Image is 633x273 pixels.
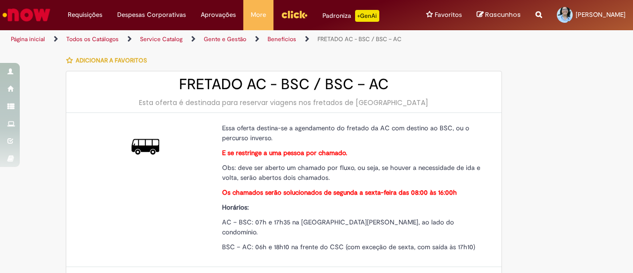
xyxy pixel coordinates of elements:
span: Aprovações [201,10,236,20]
span: [PERSON_NAME] [576,10,626,19]
a: Página inicial [11,35,45,43]
a: Service Catalog [140,35,182,43]
button: Adicionar a Favoritos [66,50,152,71]
span: Obs: deve ser aberto um chamado por fluxo, ou seja, se houver a necessidade de ida e volta, serão... [222,164,480,182]
div: Padroniza [322,10,379,22]
span: Rascunhos [485,10,521,19]
strong: Horários: [222,203,249,212]
a: Benefícios [268,35,296,43]
span: Requisições [68,10,102,20]
img: click_logo_yellow_360x200.png [281,7,308,22]
span: BSC – AC: 06h e 18h10 na frente do CSC (com exceção de sexta, com saída às 17h10) [222,243,475,251]
span: Favoritos [435,10,462,20]
img: FRETADO AC - BSC / BSC – AC [132,133,159,161]
span: More [251,10,266,20]
strong: Os chamados serão solucionados de segunda a sexta-feira das 08:00 às 16:00h [222,188,457,197]
span: AC – BSC: 07h e 17h35 na [GEOGRAPHIC_DATA][PERSON_NAME], ao lado do condomínio. [222,218,454,236]
strong: E se restringe a uma pessoa por chamado. [222,149,347,157]
span: Despesas Corporativas [117,10,186,20]
a: Rascunhos [477,10,521,20]
a: Todos os Catálogos [66,35,119,43]
ul: Trilhas de página [7,30,414,49]
img: ServiceNow [1,5,52,25]
div: Esta oferta é destinada para reservar viagens nos fretados de [GEOGRAPHIC_DATA] [76,98,492,108]
a: Gente e Gestão [204,35,246,43]
h2: FRETADO AC - BSC / BSC – AC [76,76,492,93]
span: Adicionar a Favoritos [76,56,147,64]
p: +GenAi [355,10,379,22]
a: FRETADO AC - BSC / BSC – AC [317,35,402,43]
span: Essa oferta destina-se a agendamento do fretado da AC com destino ao BSC, ou o percurso inverso. [222,124,469,142]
